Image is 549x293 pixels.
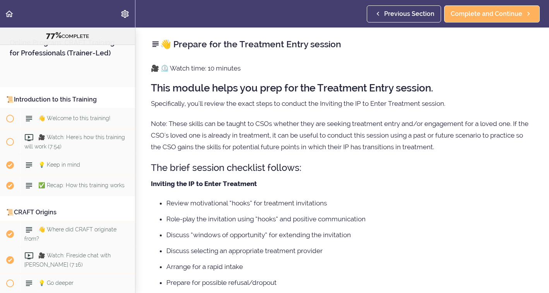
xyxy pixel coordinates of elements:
[38,182,125,188] span: ✅ Recap: How this training works
[10,31,125,41] div: COMPLETE
[166,277,534,288] li: Prepare for possible refusal/dropout
[151,161,534,174] h3: The brief session checklist follows:
[151,180,257,188] strong: Inviting the IP to Enter Treatment
[166,262,534,272] li: Arrange for a rapid intake
[151,98,534,109] p: Specifically, you'll review the exact steps to conduct the Inviting the IP to Enter Treatment ses...
[151,62,534,74] p: 🎥 ⏲️ Watch time: 10 minutes
[5,9,14,19] svg: Back to course curriculum
[120,9,130,19] svg: Settings Menu
[151,83,534,94] h2: This module helps you prep for the Treatment Entry session.
[151,38,534,51] h2: 👋 Prepare for the Treatment Entry session
[166,246,534,256] li: Discuss selecting an appropriate treatment provider
[24,134,125,149] span: 🎥 Watch: Here's how this training will work (7:54)
[38,115,110,121] span: 👋 Welcome to this training!
[384,9,434,19] span: Previous Section
[444,5,540,22] a: Complete and Continue
[367,5,441,22] a: Previous Section
[166,230,534,240] li: Discuss “windows of opportunity” for extending the invitation
[166,198,534,208] li: Review motivational “hooks” for treatment invitations
[38,280,74,286] span: 💡 Go deeper
[24,226,116,241] span: 👋 Where did CRAFT originate from?
[451,9,522,19] span: Complete and Continue
[24,252,111,267] span: 🎥 Watch: Fireside chat with [PERSON_NAME] (7:16)
[151,118,534,153] p: Note: These skills can be taught to CSOs whether they are seeking treatment entry and/or engageme...
[38,162,80,168] span: 💡 Keep in mind
[166,214,534,224] li: Role-play the invitation using “hooks” and positive communication
[46,31,62,40] span: 77%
